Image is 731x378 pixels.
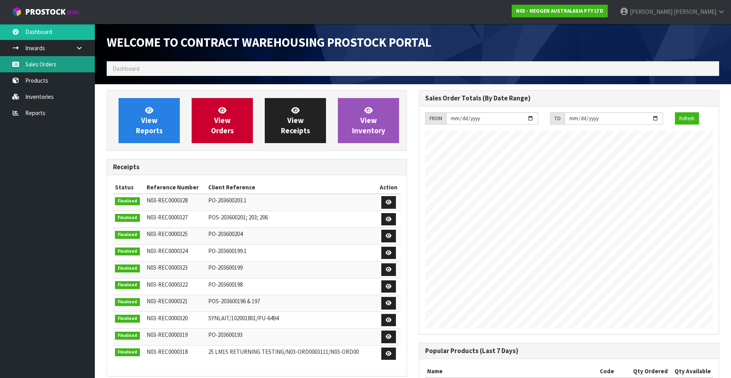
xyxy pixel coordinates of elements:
span: Finalised [115,265,140,272]
th: Code [598,365,629,378]
div: FROM [425,112,446,125]
span: Dashboard [113,65,139,72]
span: Finalised [115,298,140,306]
span: N03-REC0000319 [147,331,188,338]
span: N03-REC0000321 [147,297,188,305]
span: Finalised [115,315,140,323]
span: View Orders [211,106,234,135]
h3: Sales Order Totals (By Date Range) [425,94,713,102]
span: PO-203600198 [208,281,243,288]
span: POS-203600196 & 197 [208,297,260,305]
th: Status [113,181,145,194]
span: PO-203600199.1 [208,247,247,255]
a: ViewOrders [192,98,253,143]
span: [PERSON_NAME] [674,8,716,15]
th: Name [425,365,598,378]
th: Action [377,181,401,194]
span: Finalised [115,348,140,356]
a: ViewInventory [338,98,399,143]
h3: Receipts [113,163,401,171]
span: View Receipts [281,106,310,135]
div: TO [550,112,565,125]
img: cube-alt.png [12,7,22,17]
span: PO-203600204 [208,230,243,238]
span: Welcome to Contract Warehousing ProStock Portal [107,34,431,50]
h3: Popular Products (Last 7 Days) [425,347,713,355]
span: Finalised [115,231,140,239]
a: ViewReceipts [265,98,326,143]
strong: N03 - NEOGEN AUSTRALASIA PTY LTD [516,8,603,14]
th: Qty Ordered [629,365,670,378]
span: SYNLAIT/102001801/PU-6494 [208,314,279,322]
th: Reference Number [145,181,207,194]
span: POS-203600201; 203; 206 [208,214,268,221]
span: N03-REC0000323 [147,264,188,271]
span: 25 LM1S RETURNING TESTING/N03-ORD0003111/N03-ORD00 [208,348,359,355]
span: N03-REC0000320 [147,314,188,322]
span: PO-203600203.1 [208,197,247,204]
span: View Reports [136,106,163,135]
span: N03-REC0000328 [147,197,188,204]
span: Finalised [115,332,140,340]
th: Client Reference [206,181,377,194]
span: N03-REC0000322 [147,281,188,288]
span: N03-REC0000318 [147,348,188,355]
small: WMS [67,9,79,16]
span: [PERSON_NAME] [630,8,673,15]
span: ProStock [25,7,66,17]
span: Finalised [115,214,140,222]
span: N03-REC0000325 [147,230,188,238]
span: PO-203600193 [208,331,243,338]
span: View Inventory [352,106,385,135]
span: Finalised [115,197,140,205]
button: Refresh [675,112,699,125]
a: ViewReports [119,98,180,143]
span: Finalised [115,281,140,289]
span: N03-REC0000327 [147,214,188,221]
span: PO-203600199 [208,264,243,271]
span: Finalised [115,248,140,255]
th: Qty Available [670,365,713,378]
span: N03-REC0000324 [147,247,188,255]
